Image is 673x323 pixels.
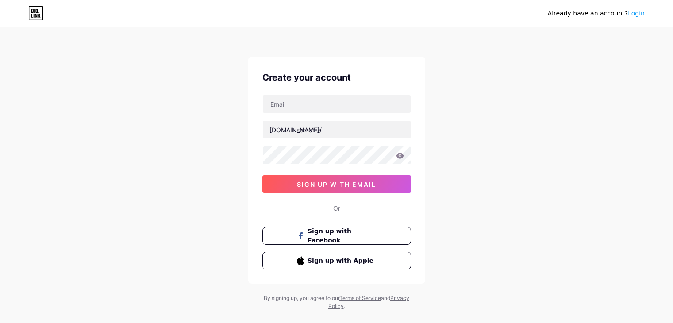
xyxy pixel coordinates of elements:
div: By signing up, you agree to our and . [262,294,412,310]
button: sign up with email [262,175,411,193]
a: Login [628,10,645,17]
div: Already have an account? [548,9,645,18]
span: sign up with email [297,181,376,188]
a: Terms of Service [339,295,381,301]
div: [DOMAIN_NAME]/ [269,125,322,135]
button: Sign up with Apple [262,252,411,269]
button: Sign up with Facebook [262,227,411,245]
div: Create your account [262,71,411,84]
input: username [263,121,411,138]
span: Sign up with Apple [308,256,376,265]
input: Email [263,95,411,113]
span: Sign up with Facebook [308,227,376,245]
div: Or [333,204,340,213]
